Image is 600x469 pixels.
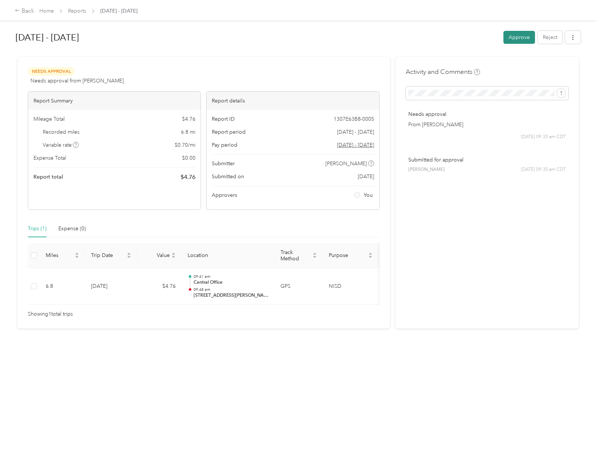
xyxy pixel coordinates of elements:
span: Recorded miles [43,128,80,136]
span: Approvers [212,191,237,199]
span: caret-up [312,251,317,256]
p: Submitted for approval [408,156,566,164]
span: caret-up [127,251,131,256]
span: caret-down [312,255,317,259]
span: [DATE] 09:35 am CDT [521,166,566,173]
span: Report ID [212,115,235,123]
th: Trip Date [85,243,137,268]
p: Needs approval [408,110,566,118]
span: [DATE] 09:35 am CDT [521,134,566,140]
td: GPS [275,268,323,305]
p: [STREET_ADDRESS][PERSON_NAME] [194,292,269,299]
span: Submitter [212,160,235,167]
span: caret-down [75,255,79,259]
span: Report total [33,173,63,181]
td: [DATE] [85,268,137,305]
span: [DATE] [358,173,374,180]
div: Report details [207,92,379,110]
div: Report Summary [28,92,201,110]
p: 09:41 am [194,274,269,279]
span: 1307E63B8-0005 [334,115,374,123]
span: $ 4.76 [181,173,195,182]
span: caret-up [75,251,79,256]
a: Home [39,8,54,14]
span: caret-up [171,251,176,256]
p: 09:48 am [194,287,269,292]
span: Submitted on [212,173,244,180]
td: NISD [323,268,379,305]
h4: Activity and Comments [406,67,480,76]
th: Value [137,243,182,268]
span: $ 0.00 [182,154,195,162]
span: caret-down [127,255,131,259]
span: [PERSON_NAME] [325,160,367,167]
span: Miles [46,252,73,258]
span: Report period [212,128,246,136]
span: Needs Approval [28,67,75,76]
button: Reject [538,31,562,44]
span: Variable rate [43,141,79,149]
div: Back [15,7,34,16]
th: Purpose [323,243,379,268]
span: Needs approval from [PERSON_NAME] [30,77,124,85]
span: $ 4.76 [182,115,195,123]
th: Track Method [275,243,323,268]
th: Miles [40,243,85,268]
span: $ 0.70 / mi [175,141,195,149]
span: You [364,191,373,199]
span: Value [143,252,170,258]
span: Track Method [280,249,311,262]
div: Trips (1) [28,225,46,233]
span: Pay period [212,141,237,149]
iframe: Everlance-gr Chat Button Frame [558,427,600,469]
button: Approve [503,31,535,44]
span: [DATE] - [DATE] [337,128,374,136]
span: Mileage Total [33,115,65,123]
p: From [PERSON_NAME] [408,121,566,128]
span: caret-down [368,255,373,259]
span: [DATE] - [DATE] [100,7,137,15]
th: Location [182,243,275,268]
span: Trip Date [91,252,125,258]
span: Showing 1 total trips [28,310,73,318]
span: caret-down [171,255,176,259]
p: Central Office [194,279,269,286]
td: 6.8 [40,268,85,305]
span: Go to pay period [337,141,374,149]
h1: Sep 1 - 30, 2025 [16,29,498,46]
span: Purpose [329,252,367,258]
th: Notes [379,243,406,268]
span: 6.8 mi [181,128,195,136]
span: caret-up [368,251,373,256]
td: $4.76 [137,268,182,305]
div: Expense (0) [58,225,86,233]
a: Reports [68,8,86,14]
span: Expense Total [33,154,66,162]
span: [PERSON_NAME] [408,166,445,173]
